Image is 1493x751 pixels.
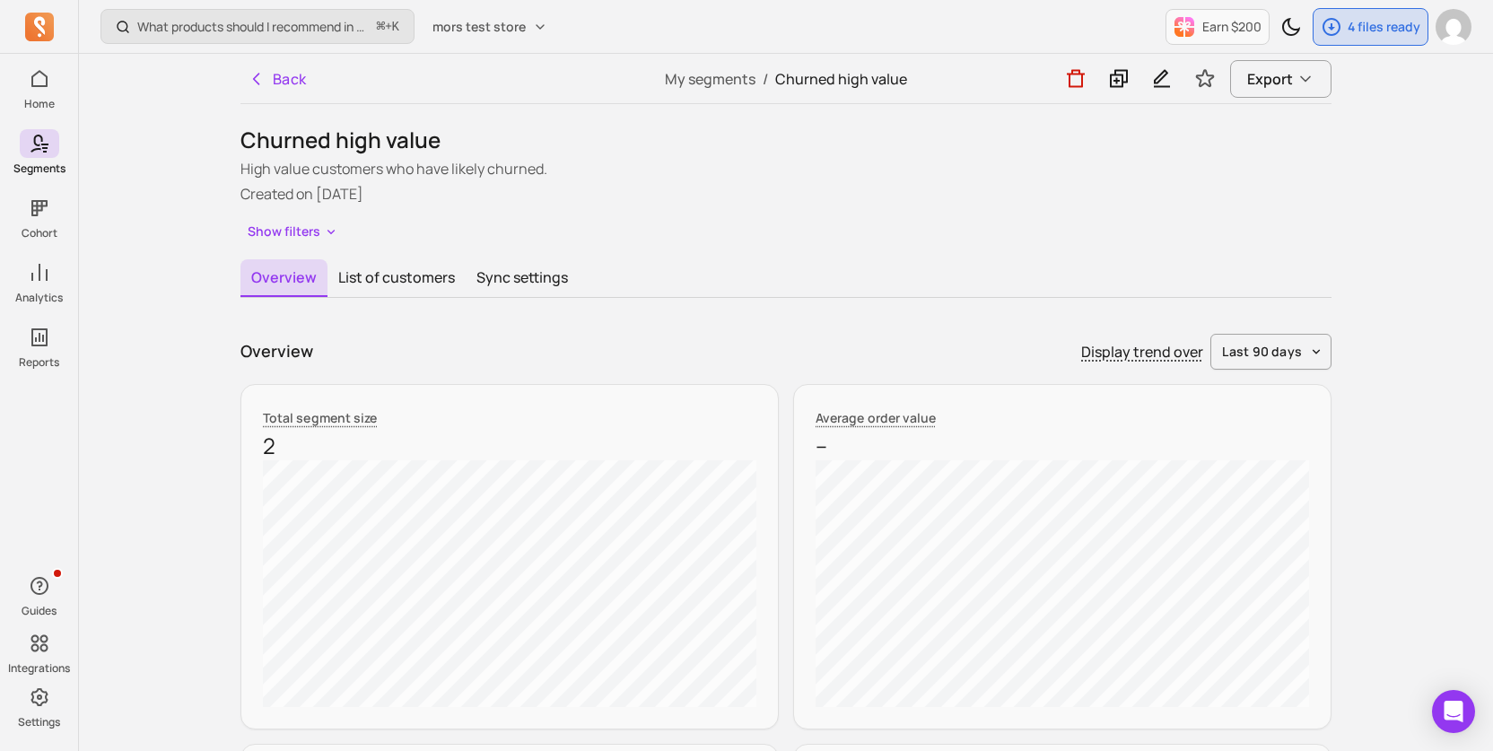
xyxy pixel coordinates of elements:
button: What products should I recommend in my email campaigns?⌘+K [100,9,415,44]
button: Toggle favorite [1187,61,1223,97]
p: Integrations [8,661,70,676]
img: avatar [1436,9,1471,45]
div: Open Intercom Messenger [1432,690,1475,733]
button: Toggle dark mode [1273,9,1309,45]
canvas: chart [816,460,1309,707]
span: Churned high value [775,69,907,89]
button: Show filters [240,219,345,245]
span: Export [1247,68,1293,90]
button: Earn $200 [1166,9,1270,45]
button: Sync settings [466,259,579,295]
p: Created on [DATE] [240,183,1331,205]
p: Analytics [15,291,63,305]
p: Earn $200 [1202,18,1262,36]
span: Total segment size [263,409,377,426]
canvas: chart [263,460,756,707]
p: Guides [22,604,57,618]
button: mors test store [422,11,558,43]
p: What products should I recommend in my email campaigns? [137,18,370,36]
p: 4 files ready [1348,18,1420,36]
button: Export [1230,60,1331,98]
button: 4 files ready [1313,8,1428,46]
a: My segments [665,69,755,89]
kbd: K [392,20,399,34]
button: Overview [240,259,327,297]
p: Cohort [22,226,57,240]
span: mors test store [432,18,526,36]
span: + [377,17,399,36]
button: last 90 days [1210,334,1331,370]
kbd: ⌘ [376,16,386,39]
span: / [755,69,775,89]
span: Average order value [816,409,936,426]
p: Reports [19,355,59,370]
p: Home [24,97,55,111]
h1: Churned high value [240,126,1331,154]
span: last 90 days [1222,343,1302,361]
button: Guides [20,568,59,622]
p: 2 [263,432,756,460]
p: -- [816,432,1309,460]
button: List of customers [327,259,466,295]
button: Back [240,61,314,97]
p: Segments [13,162,65,176]
p: Display trend over [1081,341,1203,362]
p: High value customers who have likely churned. [240,158,1331,179]
p: Overview [240,339,313,363]
p: Settings [18,715,60,729]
